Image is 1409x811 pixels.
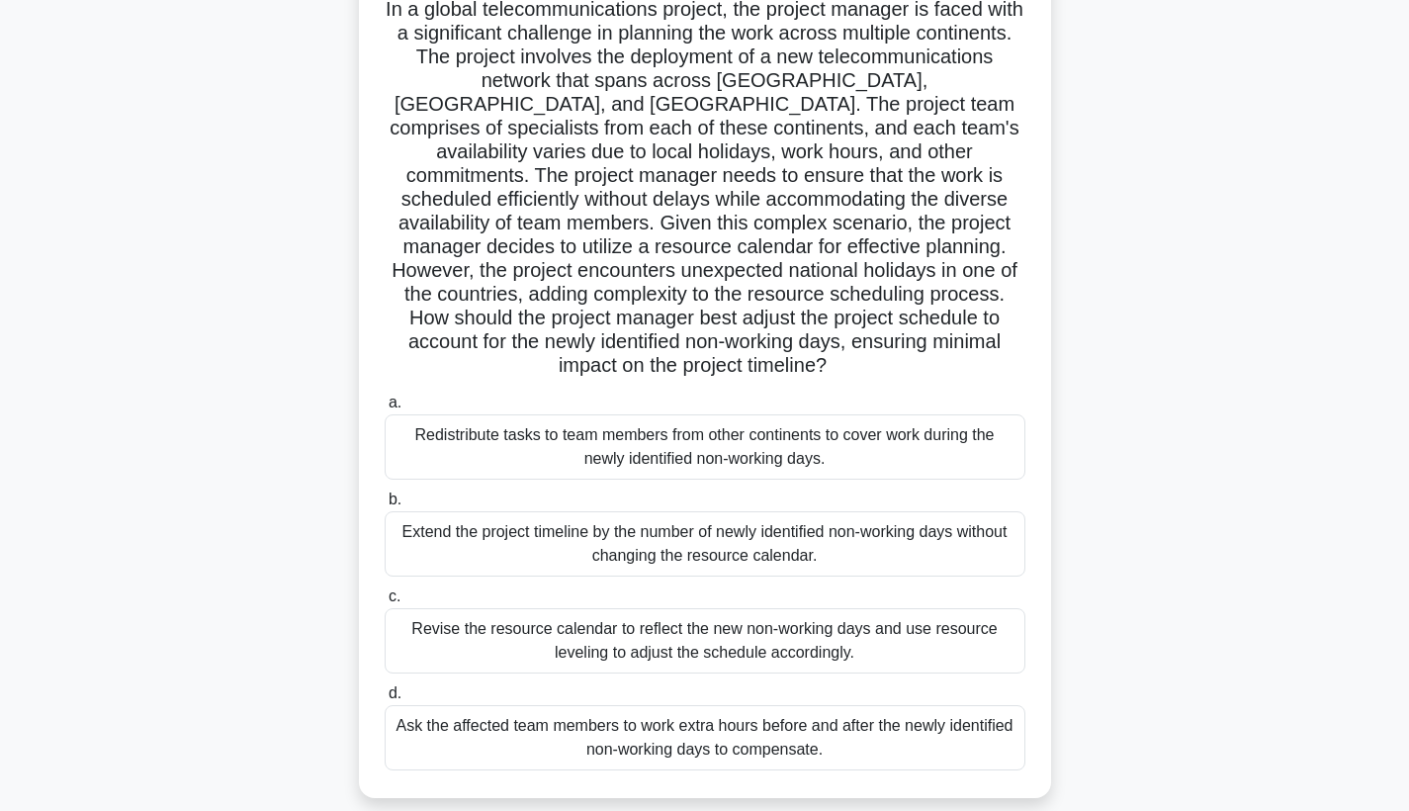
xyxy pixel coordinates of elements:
div: Ask the affected team members to work extra hours before and after the newly identified non-worki... [385,705,1025,770]
span: a. [389,394,401,410]
span: c. [389,587,400,604]
span: d. [389,684,401,701]
div: Revise the resource calendar to reflect the new non-working days and use resource leveling to adj... [385,608,1025,674]
div: Extend the project timeline by the number of newly identified non-working days without changing t... [385,511,1025,577]
div: Redistribute tasks to team members from other continents to cover work during the newly identifie... [385,414,1025,480]
span: b. [389,491,401,507]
